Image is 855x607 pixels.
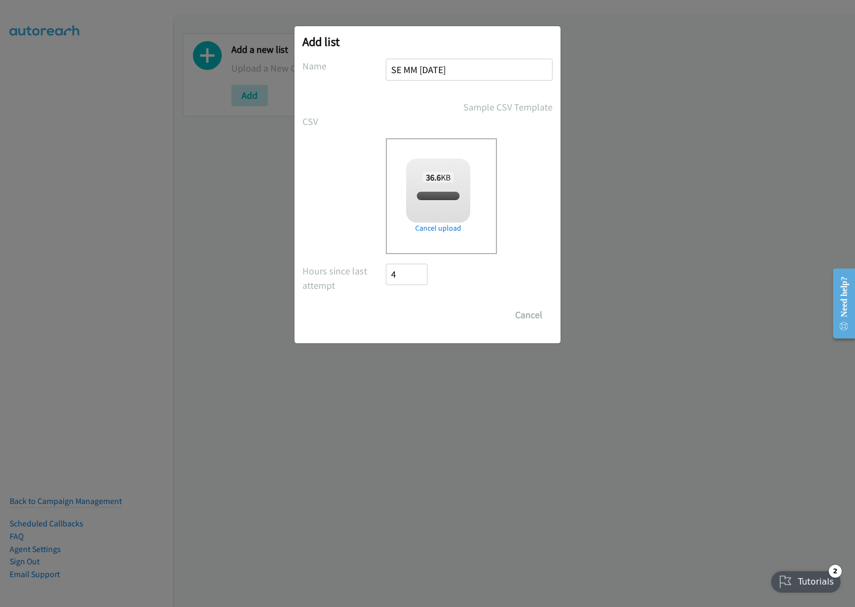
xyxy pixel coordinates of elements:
[406,223,470,234] a: Cancel upload
[765,561,847,599] iframe: Checklist
[423,172,454,183] span: KB
[302,264,386,293] label: Hours since last attempt
[420,191,456,201] span: split_3.csv
[302,114,386,129] label: CSV
[463,100,553,114] a: Sample CSV Template
[505,304,553,326] button: Cancel
[302,34,553,49] h2: Add list
[426,172,441,183] strong: 36.6
[302,59,386,73] label: Name
[824,261,855,346] iframe: Resource Center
